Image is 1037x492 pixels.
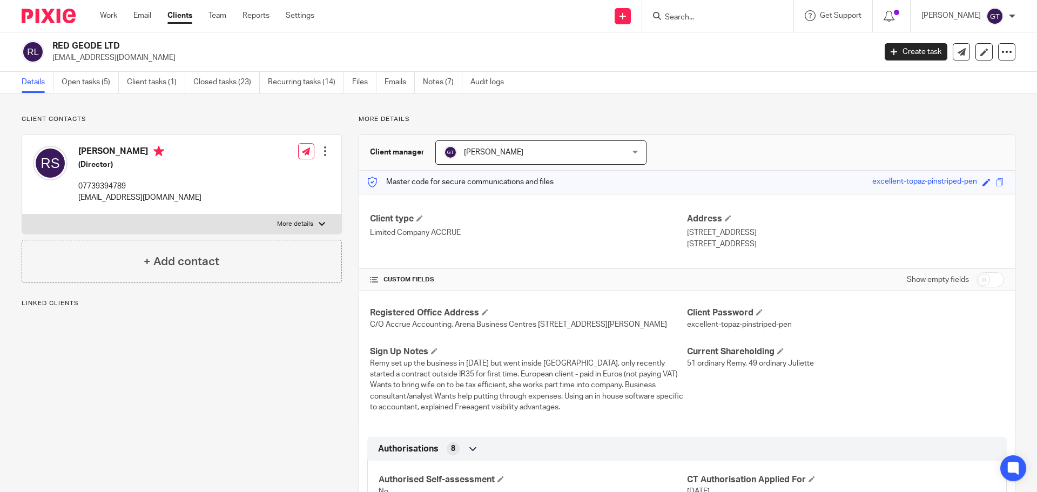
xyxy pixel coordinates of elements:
[144,253,219,270] h4: + Add contact
[385,72,415,93] a: Emails
[352,72,376,93] a: Files
[370,346,687,358] h4: Sign Up Notes
[687,213,1004,225] h4: Address
[370,275,687,284] h4: CUSTOM FIELDS
[359,115,1015,124] p: More details
[687,321,792,328] span: excellent-topaz-pinstriped-pen
[193,72,260,93] a: Closed tasks (23)
[286,10,314,21] a: Settings
[378,443,439,455] span: Authorisations
[687,239,1004,250] p: [STREET_ADDRESS]
[268,72,344,93] a: Recurring tasks (14)
[687,227,1004,238] p: [STREET_ADDRESS]
[921,10,981,21] p: [PERSON_NAME]
[451,443,455,454] span: 8
[78,159,201,170] h5: (Director)
[62,72,119,93] a: Open tasks (5)
[22,299,342,308] p: Linked clients
[464,149,523,156] span: [PERSON_NAME]
[78,146,201,159] h4: [PERSON_NAME]
[208,10,226,21] a: Team
[153,146,164,157] i: Primary
[687,346,1004,358] h4: Current Shareholding
[367,177,554,187] p: Master code for secure communications and files
[22,9,76,23] img: Pixie
[127,72,185,93] a: Client tasks (1)
[22,72,53,93] a: Details
[907,274,969,285] label: Show empty fields
[885,43,947,60] a: Create task
[687,474,995,486] h4: CT Authorisation Applied For
[370,213,687,225] h4: Client type
[167,10,192,21] a: Clients
[33,146,68,180] img: svg%3E
[78,192,201,203] p: [EMAIL_ADDRESS][DOMAIN_NAME]
[687,360,814,367] span: 51 ordinary Remy, 49 ordinary Juliette
[370,360,683,411] span: Remy set up the business in [DATE] but went inside [GEOGRAPHIC_DATA], only recently started a con...
[820,12,861,19] span: Get Support
[423,72,462,93] a: Notes (7)
[133,10,151,21] a: Email
[986,8,1004,25] img: svg%3E
[379,474,687,486] h4: Authorised Self-assessment
[100,10,117,21] a: Work
[872,176,977,188] div: excellent-topaz-pinstriped-pen
[370,147,425,158] h3: Client manager
[52,41,705,52] h2: RED GEODE LTD
[664,13,761,23] input: Search
[22,41,44,63] img: svg%3E
[370,321,667,328] span: C/O Accrue Accounting, Arena Business Centres [STREET_ADDRESS][PERSON_NAME]
[243,10,270,21] a: Reports
[687,307,1004,319] h4: Client Password
[370,307,687,319] h4: Registered Office Address
[470,72,512,93] a: Audit logs
[22,115,342,124] p: Client contacts
[277,220,313,228] p: More details
[370,227,687,238] p: Limited Company ACCRUE
[52,52,868,63] p: [EMAIL_ADDRESS][DOMAIN_NAME]
[78,181,201,192] p: 07739394789
[444,146,457,159] img: svg%3E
